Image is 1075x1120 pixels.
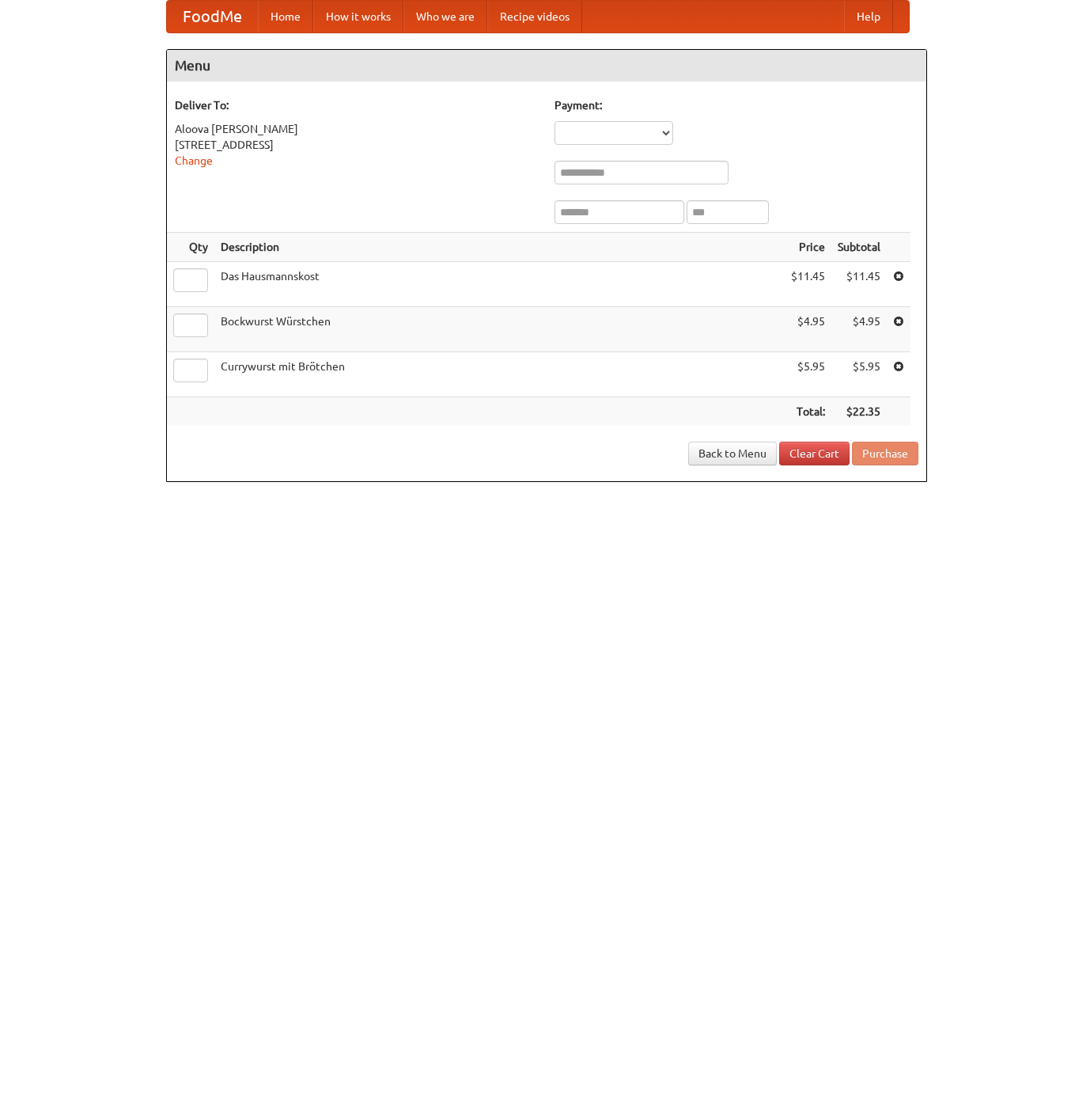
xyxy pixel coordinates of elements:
[175,97,539,113] h5: Deliver To:
[167,1,258,32] a: FoodMe
[175,121,539,137] div: Aloova [PERSON_NAME]
[785,352,831,397] td: $5.95
[313,1,403,32] a: How it works
[831,262,887,307] td: $11.45
[785,262,831,307] td: $11.45
[555,97,918,113] h5: Payment:
[831,352,887,397] td: $5.95
[175,137,539,153] div: [STREET_ADDRESS]
[688,442,777,465] a: Back to Menu
[214,352,785,397] td: Currywurst mit Brötchen
[831,397,887,427] th: $22.35
[175,154,213,167] a: Change
[831,233,887,262] th: Subtotal
[785,233,831,262] th: Price
[785,397,831,427] th: Total:
[403,1,487,32] a: Who we are
[167,50,926,82] h4: Menu
[779,442,850,465] a: Clear Cart
[844,1,893,32] a: Help
[167,233,214,262] th: Qty
[214,233,785,262] th: Description
[214,262,785,307] td: Das Hausmannskost
[785,307,831,352] td: $4.95
[487,1,582,32] a: Recipe videos
[258,1,313,32] a: Home
[852,442,918,465] button: Purchase
[831,307,887,352] td: $4.95
[214,307,785,352] td: Bockwurst Würstchen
